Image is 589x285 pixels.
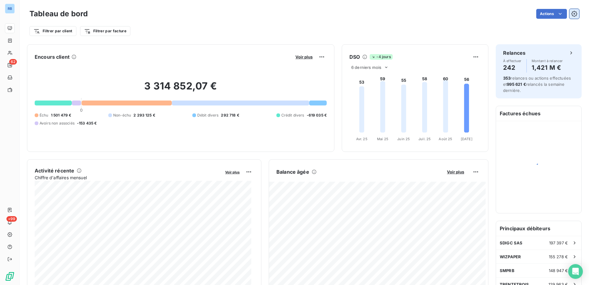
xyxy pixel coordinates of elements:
[549,254,568,259] span: 155 278 €
[9,59,17,65] span: 62
[5,271,15,281] img: Logo LeanPay
[351,65,381,70] span: 6 derniers mois
[503,59,522,63] span: À effectuer
[377,137,388,141] tspan: Mai 25
[133,113,155,118] span: 2 293 125 €
[500,254,521,259] span: WIZPAPER
[496,106,581,121] h6: Factures échues
[549,240,568,245] span: 197 397 €
[532,63,563,73] h4: 1,421 M €
[6,216,17,222] span: +99
[35,53,70,61] h6: Encours client
[35,167,74,174] h6: Activité récente
[503,49,525,57] h6: Relances
[370,54,392,60] span: -4 jours
[500,268,514,273] span: SMPRB
[281,113,304,118] span: Crédit divers
[77,121,97,126] span: -153 435 €
[568,264,583,279] div: Open Intercom Messenger
[80,26,130,36] button: Filtrer par facture
[500,240,522,245] span: SDIGC SAS
[35,174,221,181] span: Chiffre d'affaires mensuel
[40,121,75,126] span: Avoirs non associés
[503,76,571,93] span: relances ou actions effectuées et relancés la semaine dernière.
[461,137,472,141] tspan: [DATE]
[549,268,568,273] span: 148 947 €
[418,137,431,141] tspan: Juil. 25
[80,108,83,113] span: 0
[225,170,240,174] span: Voir plus
[532,59,563,63] span: Montant à relancer
[197,113,219,118] span: Débit divers
[5,4,15,14] div: RB
[349,53,360,61] h6: DSO
[113,113,131,118] span: Non-échu
[447,169,464,174] span: Voir plus
[221,113,239,118] span: 292 718 €
[503,63,522,73] h4: 242
[35,80,327,98] h2: 3 314 852,07 €
[29,8,88,19] h3: Tableau de bord
[295,54,313,59] span: Voir plus
[276,168,309,176] h6: Balance âgée
[507,82,526,87] span: 995 621 €
[29,26,76,36] button: Filtrer par client
[356,137,368,141] tspan: Avr. 25
[536,9,567,19] button: Actions
[307,113,327,118] span: -619 035 €
[294,54,314,60] button: Voir plus
[51,113,71,118] span: 1 501 479 €
[40,113,48,118] span: Échu
[439,137,452,141] tspan: Août 25
[397,137,410,141] tspan: Juin 25
[223,169,241,175] button: Voir plus
[445,169,466,175] button: Voir plus
[496,221,581,236] h6: Principaux débiteurs
[503,76,510,81] span: 353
